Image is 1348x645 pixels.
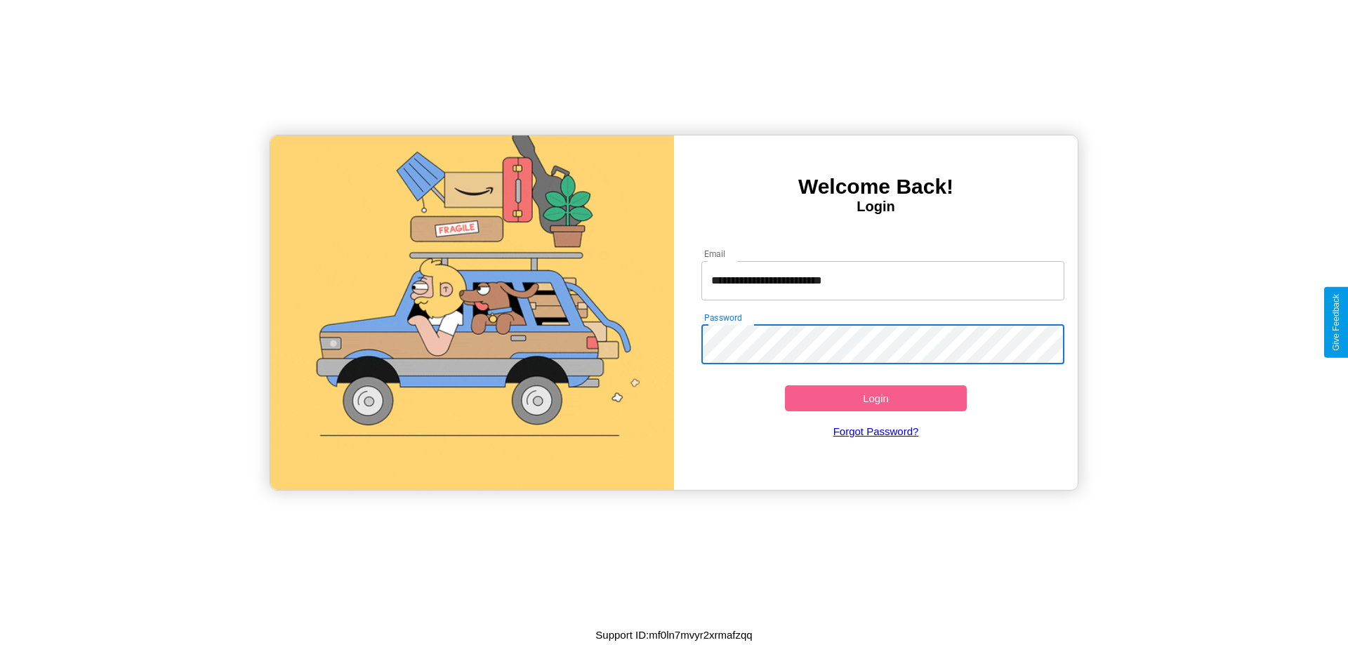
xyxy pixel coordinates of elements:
[1331,294,1341,351] div: Give Feedback
[270,135,674,490] img: gif
[785,385,967,411] button: Login
[595,625,752,644] p: Support ID: mf0ln7mvyr2xrmafzqq
[694,411,1058,451] a: Forgot Password?
[704,248,726,260] label: Email
[704,312,741,324] label: Password
[674,175,1078,199] h3: Welcome Back!
[674,199,1078,215] h4: Login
